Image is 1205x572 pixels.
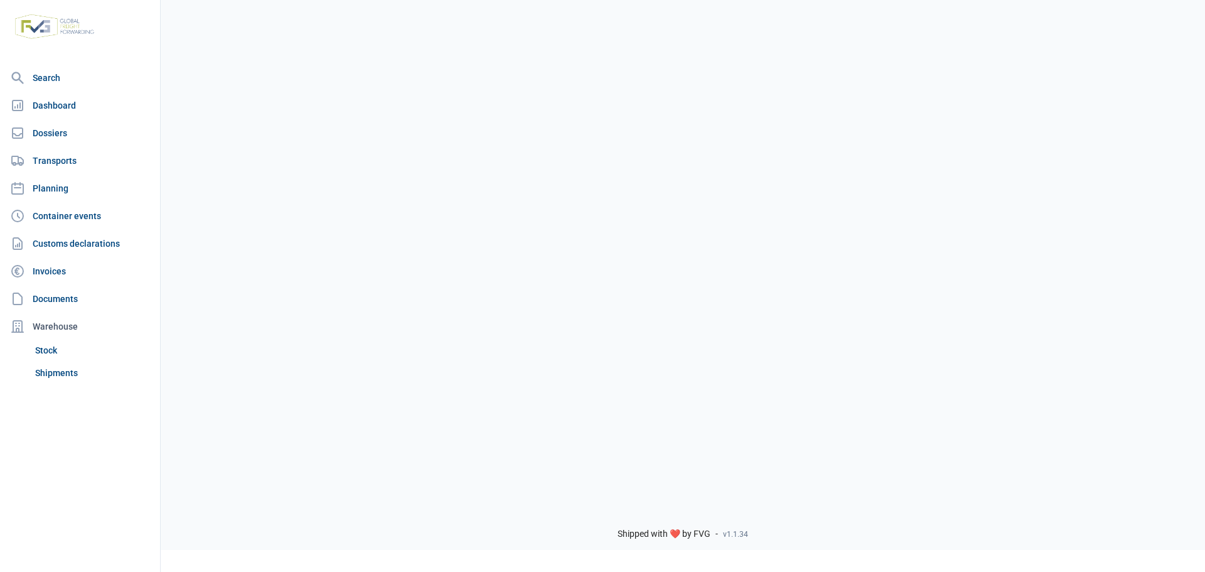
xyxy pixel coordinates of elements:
[5,314,155,339] div: Warehouse
[5,231,155,256] a: Customs declarations
[715,529,718,540] span: -
[5,176,155,201] a: Planning
[5,286,155,311] a: Documents
[5,148,155,173] a: Transports
[5,65,155,90] a: Search
[618,529,710,540] span: Shipped with ❤️ by FVG
[5,259,155,284] a: Invoices
[30,362,155,384] a: Shipments
[10,9,99,44] img: FVG - Global freight forwarding
[30,339,155,362] a: Stock
[723,529,748,539] span: v1.1.34
[5,93,155,118] a: Dashboard
[5,121,155,146] a: Dossiers
[5,203,155,229] a: Container events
